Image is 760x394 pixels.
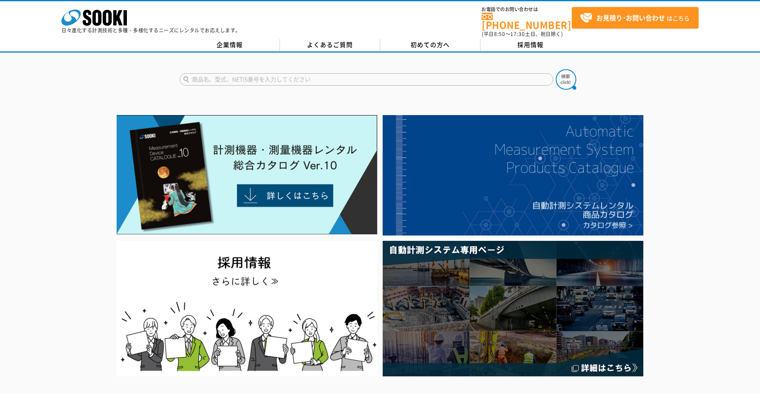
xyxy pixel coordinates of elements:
img: Catalog Ver10 [117,115,377,235]
span: 8:50 [494,30,505,38]
span: はこちら [580,12,690,24]
a: 初めての方へ [380,39,480,51]
a: [PHONE_NUMBER] [482,13,572,29]
span: お電話でのお問い合わせは [482,7,572,12]
a: 採用情報 [480,39,581,51]
span: 初めての方へ [410,40,450,49]
span: (平日 ～ 土日、祝日除く) [482,30,563,38]
input: 商品名、型式、NETIS番号を入力してください [180,73,553,86]
a: よくあるご質問 [280,39,380,51]
img: 自動計測システムカタログ [383,115,643,235]
p: 日々進化する計測技術と多種・多様化するニーズにレンタルでお応えします。 [61,28,241,33]
a: 企業情報 [180,39,280,51]
img: SOOKI recruit [117,241,377,376]
img: btn_search.png [556,69,576,90]
span: 17:30 [510,30,525,38]
strong: お見積り･お問い合わせ [596,13,665,23]
img: 自動計測システム専用ページ [383,241,643,376]
a: お見積り･お問い合わせはこちら [572,7,699,29]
